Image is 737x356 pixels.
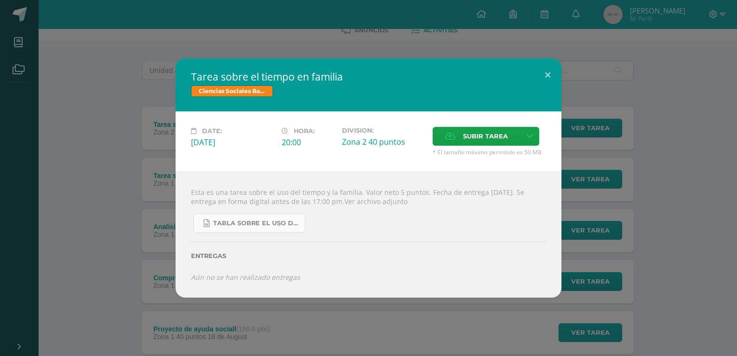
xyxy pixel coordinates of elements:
[294,127,314,135] span: Hora:
[191,273,300,282] i: Aún no se han realizado entregas
[191,137,274,148] div: [DATE]
[193,214,305,233] a: TABLA SOBRE EL USO DEL TIEMPO Y LA FAMILIA.docx
[191,85,273,97] span: Ciencias Sociales Bach IV
[213,219,300,227] span: TABLA SOBRE EL USO DEL TIEMPO Y LA FAMILIA.docx
[463,127,508,145] span: Subir tarea
[282,137,334,148] div: 20:00
[202,127,222,135] span: Date:
[191,252,546,260] label: Entregas
[534,58,561,91] button: Close (Esc)
[342,137,425,147] div: Zona 2 40 puntos
[191,70,546,83] h2: Tarea sobre el tiempo en familia
[342,127,425,134] label: Division:
[176,172,561,297] div: Esta es una tarea sobre el uso del tiempo y la familia. Valor neto 5 puntos. Fecha de entrega [DA...
[433,148,546,156] span: * El tamaño máximo permitido es 50 MB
